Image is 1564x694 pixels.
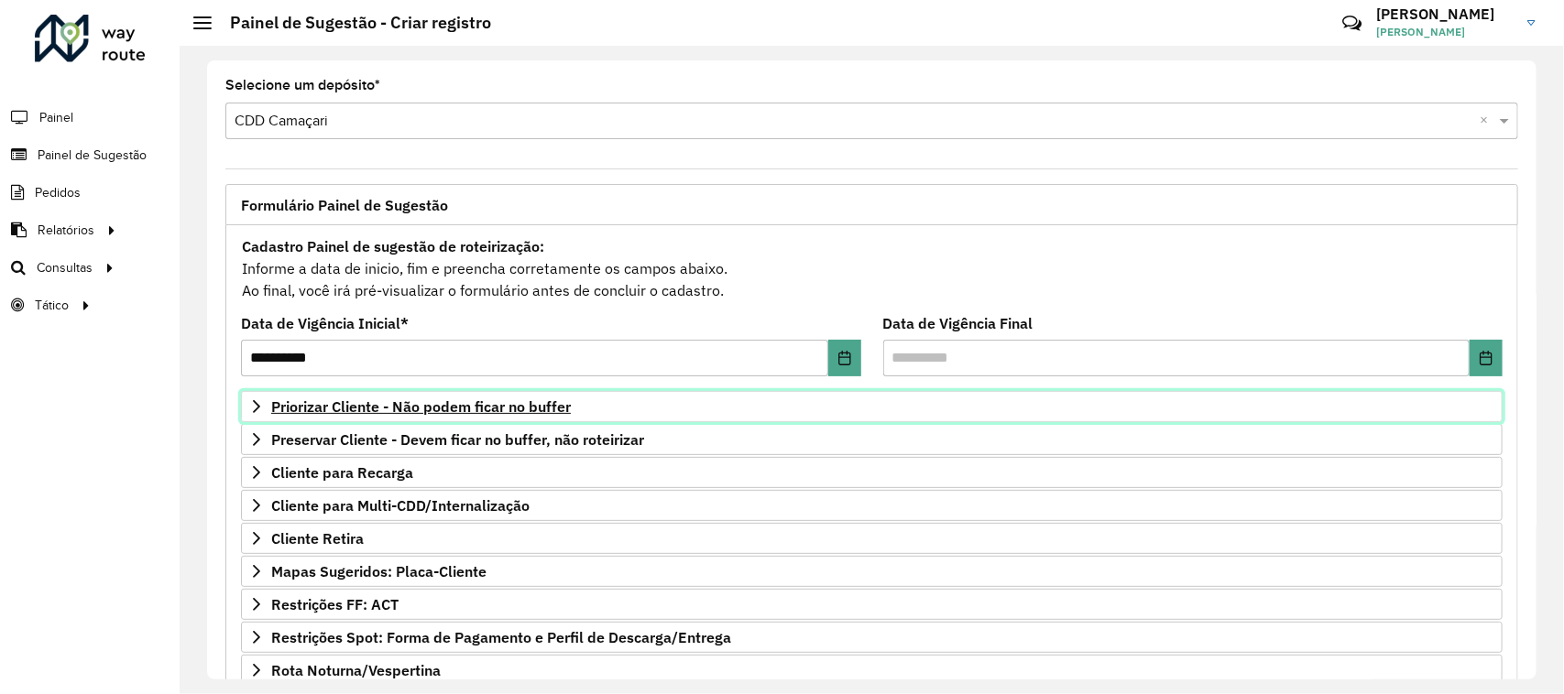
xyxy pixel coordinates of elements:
[1332,4,1372,43] a: Contato Rápido
[1376,5,1514,23] h3: [PERSON_NAME]
[212,13,491,33] h2: Painel de Sugestão - Criar registro
[1470,340,1503,376] button: Choose Date
[225,74,380,96] label: Selecione um depósito
[271,630,731,645] span: Restrições Spot: Forma de Pagamento e Perfil de Descarga/Entrega
[241,424,1503,455] a: Preservar Cliente - Devem ficar no buffer, não roteirizar
[242,237,544,255] strong: Cadastro Painel de sugestão de roteirização:
[241,655,1503,686] a: Rota Noturna/Vespertina
[38,146,147,165] span: Painel de Sugestão
[241,523,1503,554] a: Cliente Retira
[241,622,1503,653] a: Restrições Spot: Forma de Pagamento e Perfil de Descarga/Entrega
[271,564,487,579] span: Mapas Sugeridos: Placa-Cliente
[35,296,69,315] span: Tático
[271,531,364,546] span: Cliente Retira
[271,498,530,513] span: Cliente para Multi-CDD/Internalização
[241,589,1503,620] a: Restrições FF: ACT
[241,556,1503,587] a: Mapas Sugeridos: Placa-Cliente
[271,399,571,414] span: Priorizar Cliente - Não podem ficar no buffer
[35,183,81,202] span: Pedidos
[271,663,441,678] span: Rota Noturna/Vespertina
[1480,110,1495,132] span: Clear all
[1376,24,1514,40] span: [PERSON_NAME]
[271,465,413,480] span: Cliente para Recarga
[883,312,1034,334] label: Data de Vigência Final
[241,490,1503,521] a: Cliente para Multi-CDD/Internalização
[38,221,94,240] span: Relatórios
[241,198,448,212] span: Formulário Painel de Sugestão
[241,457,1503,488] a: Cliente para Recarga
[271,432,644,447] span: Preservar Cliente - Devem ficar no buffer, não roteirizar
[241,234,1503,302] div: Informe a data de inicio, fim e preencha corretamente os campos abaixo. Ao final, você irá pré-vi...
[39,108,73,127] span: Painel
[37,258,93,277] span: Consultas
[271,597,399,612] span: Restrições FF: ACT
[828,340,861,376] button: Choose Date
[241,312,409,334] label: Data de Vigência Inicial
[241,391,1503,422] a: Priorizar Cliente - Não podem ficar no buffer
